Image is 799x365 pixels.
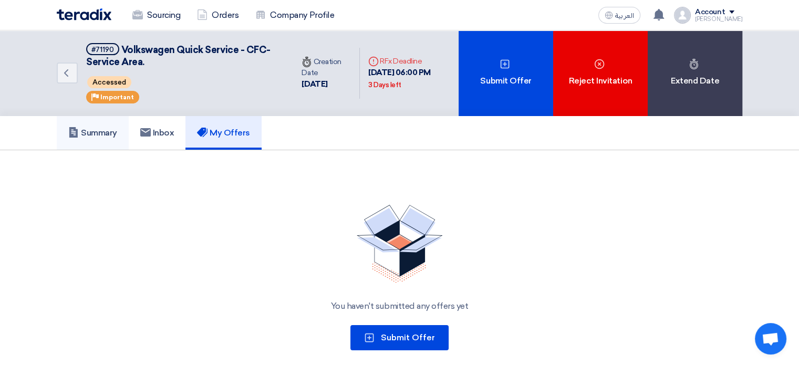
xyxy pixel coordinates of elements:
[129,116,186,150] a: Inbox
[381,332,435,342] span: Submit Offer
[57,8,111,20] img: Teradix logo
[86,43,281,69] h5: Volkswagen Quick Service - CFC- Service Area.
[247,4,343,27] a: Company Profile
[755,323,786,354] div: Open chat
[100,93,134,101] span: Important
[459,30,553,116] div: Submit Offer
[86,44,271,68] span: Volkswagen Quick Service - CFC- Service Area.
[185,116,262,150] a: My Offers
[648,30,742,116] div: Extend Date
[368,67,450,90] div: [DATE] 06:00 PM
[350,325,449,350] button: Submit Offer
[368,80,401,90] div: 3 Days left
[69,300,730,312] div: You haven't submitted any offers yet
[553,30,648,116] div: Reject Invitation
[197,128,250,138] h5: My Offers
[598,7,640,24] button: العربية
[674,7,691,24] img: profile_test.png
[368,56,450,67] div: RFx Deadline
[695,8,725,17] div: Account
[189,4,247,27] a: Orders
[124,4,189,27] a: Sourcing
[357,205,443,283] img: No Quotations Found!
[91,46,114,53] div: #71190
[302,78,351,90] div: [DATE]
[87,76,131,88] span: Accessed
[140,128,174,138] h5: Inbox
[57,116,129,150] a: Summary
[68,128,117,138] h5: Summary
[695,16,742,22] div: [PERSON_NAME]
[302,56,351,78] div: Creation Date
[615,12,634,19] span: العربية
